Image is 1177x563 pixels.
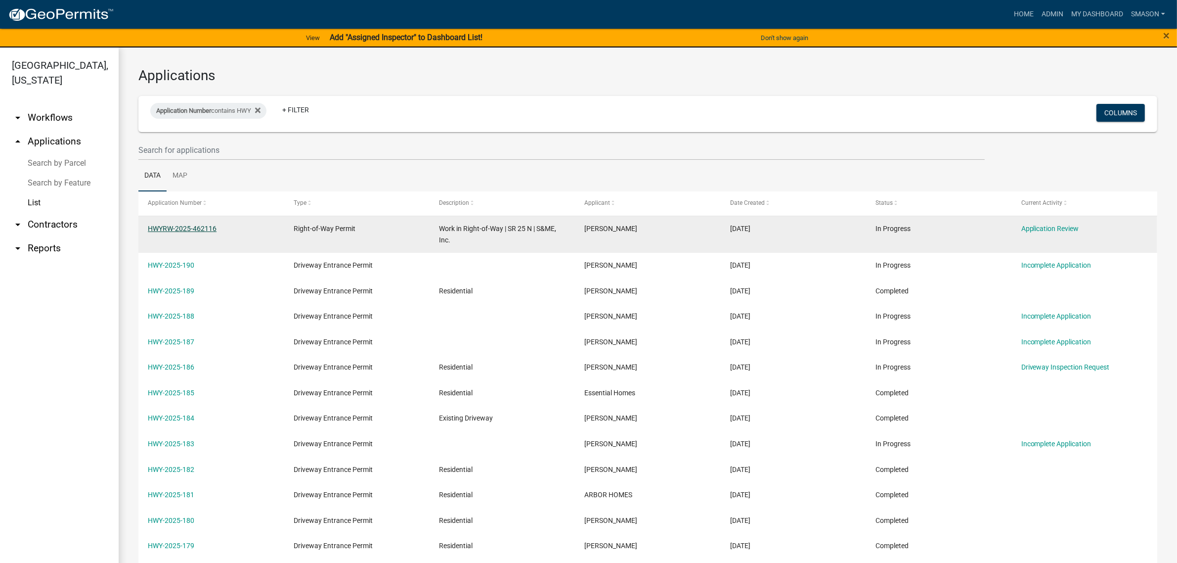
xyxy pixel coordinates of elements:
[1127,5,1169,24] a: Smason
[875,414,909,422] span: Completed
[294,338,373,346] span: Driveway Entrance Permit
[1038,5,1067,24] a: Admin
[274,101,317,119] a: + Filter
[148,440,194,448] a: HWY-2025-183
[439,363,473,371] span: Residential
[284,191,429,215] datatable-header-cell: Type
[757,30,812,46] button: Don't show again
[730,338,750,346] span: 08/07/2025
[302,30,324,46] a: View
[1021,363,1110,371] a: Driveway Inspection Request
[1021,312,1091,320] a: Incomplete Application
[584,199,610,206] span: Applicant
[294,542,373,550] span: Driveway Entrance Permit
[148,466,194,473] a: HWY-2025-182
[439,542,473,550] span: Residential
[439,389,473,397] span: Residential
[584,363,637,371] span: Robert Lahrman
[721,191,866,215] datatable-header-cell: Date Created
[730,312,750,320] span: 08/07/2025
[294,312,373,320] span: Driveway Entrance Permit
[138,140,985,160] input: Search for applications
[1096,104,1145,122] button: Columns
[730,389,750,397] span: 08/05/2025
[148,363,194,371] a: HWY-2025-186
[148,338,194,346] a: HWY-2025-187
[730,287,750,295] span: 08/07/2025
[138,160,167,192] a: Data
[875,287,909,295] span: Completed
[875,466,909,473] span: Completed
[148,542,194,550] a: HWY-2025-179
[730,363,750,371] span: 08/06/2025
[730,414,750,422] span: 08/05/2025
[584,225,637,233] span: Manisha Pathak
[148,516,194,524] a: HWY-2025-180
[875,312,911,320] span: In Progress
[439,466,473,473] span: Residential
[875,542,909,550] span: Completed
[148,287,194,295] a: HWY-2025-189
[1010,5,1038,24] a: Home
[150,103,266,119] div: contains HWY
[584,287,637,295] span: Shane Weist
[875,225,911,233] span: In Progress
[584,466,637,473] span: Shane Weist
[12,219,24,231] i: arrow_drop_down
[148,414,194,422] a: HWY-2025-184
[584,440,637,448] span: Shane Weist
[294,491,373,499] span: Driveway Entrance Permit
[156,107,211,114] span: Application Number
[584,491,632,499] span: ARBOR HOMES
[294,440,373,448] span: Driveway Entrance Permit
[12,136,24,147] i: arrow_drop_up
[875,338,911,346] span: In Progress
[730,466,750,473] span: 08/04/2025
[584,414,637,422] span: Jessica Ritchie
[138,67,1157,84] h3: Applications
[294,414,373,422] span: Driveway Entrance Permit
[439,516,473,524] span: Residential
[148,199,202,206] span: Application Number
[148,389,194,397] a: HWY-2025-185
[294,516,373,524] span: Driveway Entrance Permit
[439,414,493,422] span: Existing Driveway
[875,199,893,206] span: Status
[1021,261,1091,269] a: Incomplete Application
[294,363,373,371] span: Driveway Entrance Permit
[439,491,473,499] span: Residential
[875,491,909,499] span: Completed
[439,287,473,295] span: Residential
[167,160,193,192] a: Map
[12,112,24,124] i: arrow_drop_down
[730,261,750,269] span: 08/07/2025
[1021,199,1062,206] span: Current Activity
[875,516,909,524] span: Completed
[330,33,482,42] strong: Add "Assigned Inspector" to Dashboard List!
[584,389,635,397] span: Essential Homes
[584,338,637,346] span: Shane Weist
[294,466,373,473] span: Driveway Entrance Permit
[875,261,911,269] span: In Progress
[575,191,720,215] datatable-header-cell: Applicant
[730,225,750,233] span: 08/11/2025
[439,199,469,206] span: Description
[730,516,750,524] span: 07/31/2025
[1021,440,1091,448] a: Incomplete Application
[148,491,194,499] a: HWY-2025-181
[730,199,765,206] span: Date Created
[584,261,637,269] span: Shane Weist
[730,440,750,448] span: 08/04/2025
[294,225,355,233] span: Right-of-Way Permit
[439,225,556,244] span: Work in Right-of-Way | SR 25 N | S&ME, Inc.
[875,363,911,371] span: In Progress
[430,191,575,215] datatable-header-cell: Description
[148,225,217,233] a: HWYRW-2025-462116
[138,191,284,215] datatable-header-cell: Application Number
[730,542,750,550] span: 07/31/2025
[584,542,637,550] span: Shane Weist
[1012,191,1157,215] datatable-header-cell: Current Activity
[294,261,373,269] span: Driveway Entrance Permit
[730,491,750,499] span: 08/04/2025
[12,242,24,254] i: arrow_drop_down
